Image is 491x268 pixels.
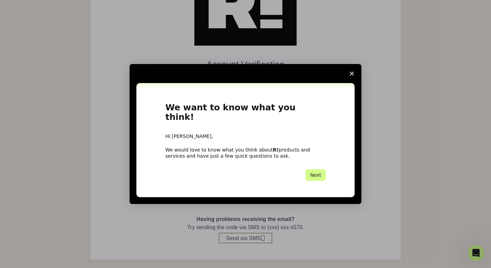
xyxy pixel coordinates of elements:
[165,147,326,159] div: We would love to know what you think about products and services and have just a few quick questi...
[273,147,279,153] b: R!
[165,133,326,140] div: Hi [PERSON_NAME],
[306,169,326,181] button: Next
[342,64,361,83] span: Close survey
[165,103,326,126] h1: We want to know what you think!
